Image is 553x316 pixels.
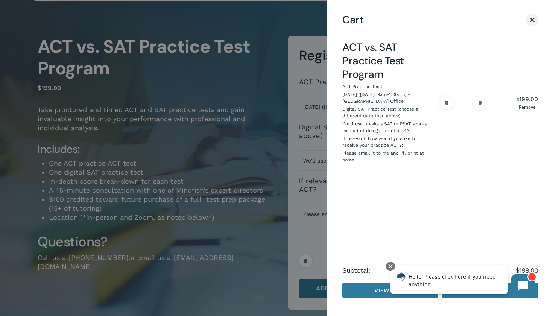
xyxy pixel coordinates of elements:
dt: If relevant, how would you like to receive your practice ACT?: [342,135,427,150]
bdi: 199.00 [517,96,538,103]
p: Please email it to me and I'll print at home. [342,150,429,163]
strong: Subtotal: [342,266,515,275]
a: View cart [342,283,438,298]
span: $ [517,97,519,102]
p: [DATE] ([DATE], 9am-1:00pm) - [GEOGRAPHIC_DATA] Office [342,91,429,105]
a: Remove ACT vs. SAT Practice Test Program from cart [517,105,538,109]
input: Product quantity [455,96,472,109]
iframe: Chatbot [383,260,542,305]
span: Cart [342,15,363,24]
dt: ACT Practice Test: [342,83,383,91]
a: ACT vs. SAT Practice Test Program [342,40,404,81]
dt: Digital SAT Practice Test (choose a different date than above): [342,106,427,120]
p: We'll use previous SAT or PSAT scores instead of doing a practice SAT. [342,120,429,134]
